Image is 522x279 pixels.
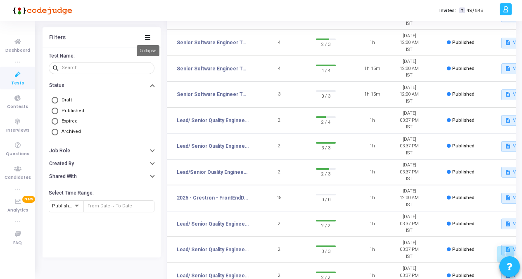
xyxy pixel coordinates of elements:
[391,108,428,134] td: [DATE] 03:37 PM IST
[6,151,29,158] span: Questions
[177,246,249,253] a: Lead/ Senior Quality Engineer Test 4
[261,108,298,134] td: 2
[391,211,428,237] td: [DATE] 03:37 PM IST
[316,195,336,204] span: 0 / 0
[5,174,31,181] span: Candidates
[177,220,249,228] a: Lead/ Senior Quality Engineer Test 5
[62,118,78,123] span: Expired
[316,92,336,100] span: 0 / 3
[49,173,77,179] h6: Shared With
[261,56,298,82] td: 4
[439,7,456,14] label: Invites:
[459,7,465,14] span: T
[505,40,510,46] mat-icon: description
[391,185,428,211] td: [DATE] 12:00 AM IST
[43,170,161,183] button: Shared With
[177,65,249,72] a: Senior Software Engineer Test B
[177,194,249,202] a: 2025 - Crestron - FrontEndDevlopment - Coding-Test 2
[391,56,428,82] td: [DATE] 12:00 AM IST
[43,79,161,92] button: Status
[7,207,28,214] span: Analytics
[505,143,510,149] mat-icon: description
[354,185,391,211] td: 1h
[354,30,391,56] td: 1h
[316,144,336,152] span: 3 / 3
[452,66,475,71] span: Published
[316,221,336,230] span: 2 / 2
[354,56,391,82] td: 1h 15m
[316,40,336,48] span: 2 / 3
[62,65,151,70] input: Search...
[88,204,151,209] input: From Date ~ To Date
[49,82,64,89] h6: Status
[177,39,249,46] a: Senior Software Engineer Test C
[5,47,30,54] span: Dashboard
[6,127,29,134] span: Interviews
[467,7,484,14] span: 49/648
[391,82,428,108] td: [DATE] 12:00 AM IST
[261,237,298,263] td: 2
[261,211,298,237] td: 2
[11,80,24,87] span: Tests
[316,66,336,75] span: 4 / 4
[354,211,391,237] td: 1h
[391,237,428,263] td: [DATE] 03:37 PM IST
[354,159,391,185] td: 1h
[10,2,72,19] img: logo
[261,82,298,108] td: 3
[49,53,152,59] h6: Test Name:
[452,143,475,149] span: Published
[137,45,159,56] div: Collapse
[177,142,249,150] a: Lead/ Senior Quality Engineer Test 7
[452,273,475,278] span: Published
[7,103,28,111] span: Contests
[505,221,510,227] mat-icon: description
[49,34,66,41] div: Filters
[13,240,22,247] span: FAQ
[391,159,428,185] td: [DATE] 03:37 PM IST
[505,169,510,175] mat-icon: description
[261,185,298,211] td: 18
[261,30,298,56] td: 4
[354,237,391,263] td: 1h
[391,133,428,159] td: [DATE] 03:37 PM IST
[452,247,475,252] span: Published
[354,108,391,134] td: 1h
[316,247,336,255] span: 3 / 3
[391,30,428,56] td: [DATE] 12:00 AM IST
[43,144,161,157] button: Job Role
[62,108,84,113] span: Published
[49,190,94,196] h6: Select Time Range:
[261,133,298,159] td: 2
[505,91,510,97] mat-icon: description
[177,91,249,98] a: Senior Software Engineer Test A
[261,159,298,185] td: 2
[52,203,80,209] span: Published At
[452,118,475,123] span: Published
[62,129,81,134] span: Archived
[43,157,161,170] button: Created By
[452,169,475,175] span: Published
[452,91,475,97] span: Published
[49,148,70,154] h6: Job Role
[177,117,249,124] a: Lead/ Senior Quality Engineer Test 8
[316,170,336,178] span: 2 / 3
[177,168,249,176] a: Lead/Senior Quality Engineer Test 6
[354,133,391,159] td: 1h
[22,196,35,203] span: New
[505,66,510,72] mat-icon: description
[49,161,74,167] h6: Created By
[316,118,336,126] span: 2 / 4
[354,82,391,108] td: 1h 15m
[505,118,510,123] mat-icon: description
[52,64,62,72] mat-icon: search
[452,195,475,200] span: Published
[62,97,72,103] span: Draft
[452,40,475,45] span: Published
[505,195,510,201] mat-icon: description
[452,221,475,226] span: Published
